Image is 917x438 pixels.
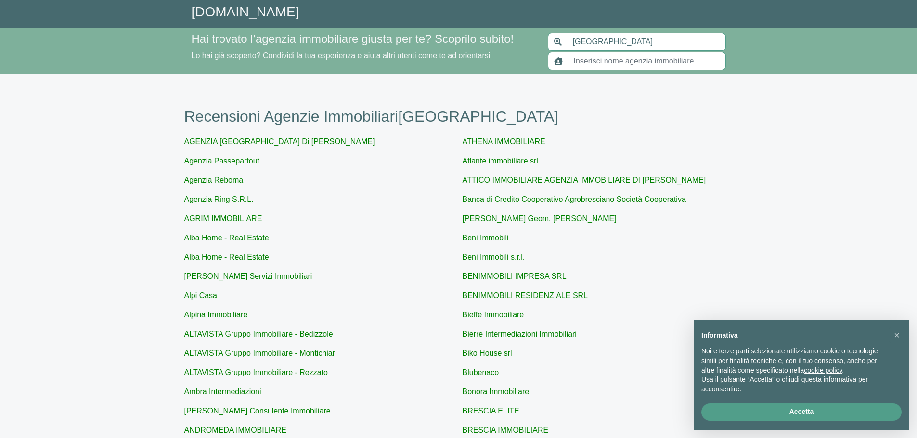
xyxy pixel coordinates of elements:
p: Noi e terze parti selezionate utilizziamo cookie o tecnologie simili per finalità tecniche e, con... [701,347,886,375]
a: ALTAVISTA Gruppo Immobiliare - Montichiari [184,349,337,357]
a: Beni Immobili s.r.l. [463,253,525,261]
a: BENIMMOBILI IMPRESA SRL [463,272,567,280]
a: Beni Immobili [463,234,509,242]
a: ANDROMEDA IMMOBILIARE [184,426,286,434]
p: Lo hai già scoperto? Condividi la tua esperienza e aiuta altri utenti come te ad orientarsi [192,50,536,62]
input: Inserisci area di ricerca (Comune o Provincia) [567,33,726,51]
a: ALTAVISTA Gruppo Immobiliare - Rezzato [184,368,328,376]
a: Alba Home - Real Estate [184,234,269,242]
a: Blubenaco [463,368,499,376]
button: Accetta [701,403,902,421]
a: [PERSON_NAME] Geom. [PERSON_NAME] [463,214,617,223]
a: Agenzia Passepartout [184,157,260,165]
a: Agenzia Reboma [184,176,244,184]
a: Atlante immobiliare srl [463,157,538,165]
a: ALTAVISTA Gruppo Immobiliare - Bedizzole [184,330,333,338]
a: Alba Home - Real Estate [184,253,269,261]
a: [DOMAIN_NAME] [192,4,299,19]
h2: Informativa [701,331,886,339]
a: ATHENA IMMOBILIARE [463,138,545,146]
h4: Hai trovato l’agenzia immobiliare giusta per te? Scoprilo subito! [192,32,536,46]
a: Bonora Immobiliare [463,388,530,396]
button: Chiudi questa informativa [889,327,904,343]
h1: Recensioni Agenzie Immobiliari [GEOGRAPHIC_DATA] [184,107,733,125]
a: Alpi Casa [184,291,217,300]
a: Bierre Intermediazioni Immobiliari [463,330,577,338]
p: Usa il pulsante “Accetta” o chiudi questa informativa per acconsentire. [701,375,886,394]
a: cookie policy - il link si apre in una nuova scheda [804,366,842,374]
a: Banca di Credito Cooperativo Agrobresciano Società Cooperativa [463,195,686,203]
a: AGRIM IMMOBILIARE [184,214,262,223]
a: Bieffe Immobiliare [463,311,524,319]
input: Inserisci nome agenzia immobiliare [568,52,726,70]
a: AGENZIA [GEOGRAPHIC_DATA] Di [PERSON_NAME] [184,138,375,146]
a: BRESCIA ELITE [463,407,519,415]
a: ATTICO IMMOBILIARE AGENZIA IMMOBILIARE DI [PERSON_NAME] [463,176,706,184]
a: [PERSON_NAME] Consulente Immobiliare [184,407,331,415]
a: [PERSON_NAME] Servizi Immobiliari [184,272,312,280]
a: Biko House srl [463,349,512,357]
a: Agenzia Ring S.R.L. [184,195,254,203]
span: × [894,330,900,340]
a: BRESCIA IMMOBILIARE [463,426,549,434]
a: Ambra Intermediazioni [184,388,261,396]
a: BENIMMOBILI RESIDENZIALE SRL [463,291,588,300]
a: Alpina Immobiliare [184,311,248,319]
